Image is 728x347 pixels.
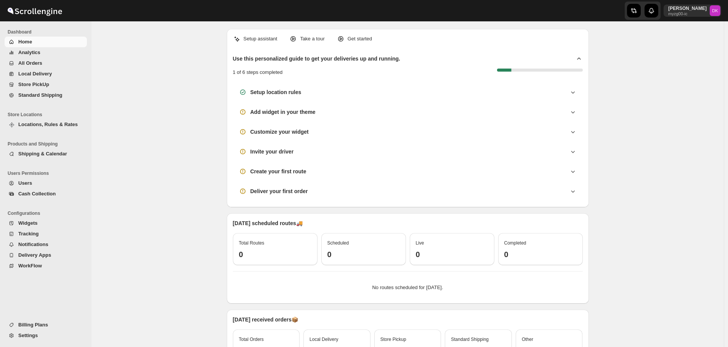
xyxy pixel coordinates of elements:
h3: Customize your widget [250,128,309,136]
span: Home [18,39,32,45]
h3: 0 [239,250,311,259]
button: Analytics [5,47,87,58]
p: [DATE] received orders 📦 [233,316,583,323]
span: Settings [18,333,38,338]
span: Local Delivery [18,71,52,77]
button: Locations, Rules & Rates [5,119,87,130]
h3: Add widget in your theme [250,108,316,116]
button: All Orders [5,58,87,69]
span: Store Pickup [380,337,406,342]
span: Standard Shipping [451,337,489,342]
span: Live [416,240,424,246]
span: Store Locations [8,112,88,118]
h3: Create your first route [250,168,306,175]
span: Total Orders [239,337,264,342]
h3: 0 [327,250,400,259]
span: Local Delivery [309,337,338,342]
span: Shipping & Calendar [18,151,67,157]
button: Tracking [5,229,87,239]
p: 1 of 6 steps completed [233,69,283,76]
button: Billing Plans [5,320,87,330]
span: Users Permissions [8,170,88,176]
button: WorkFlow [5,261,87,271]
span: Total Routes [239,240,265,246]
span: Dashboard [8,29,88,35]
p: myzg00-ic [668,11,707,16]
img: ScrollEngine [6,1,63,20]
span: Widgets [18,220,37,226]
button: User menu [664,5,721,17]
span: Products and Shipping [8,141,88,147]
button: Users [5,178,87,189]
p: Get started [348,35,372,43]
span: David Kim [710,5,720,16]
text: DK [712,8,718,13]
span: Configurations [8,210,88,216]
span: Users [18,180,32,186]
h3: Deliver your first order [250,187,308,195]
p: Setup assistant [244,35,277,43]
span: Scheduled [327,240,349,246]
h3: 0 [416,250,488,259]
p: [PERSON_NAME] [668,5,707,11]
span: Cash Collection [18,191,56,197]
button: Widgets [5,218,87,229]
span: Billing Plans [18,322,48,328]
h3: Setup location rules [250,88,301,96]
span: Completed [504,240,526,246]
button: Shipping & Calendar [5,149,87,159]
button: Delivery Apps [5,250,87,261]
span: Tracking [18,231,38,237]
span: All Orders [18,60,42,66]
span: Standard Shipping [18,92,63,98]
button: Notifications [5,239,87,250]
h3: 0 [504,250,577,259]
span: Delivery Apps [18,252,51,258]
p: No routes scheduled for [DATE]. [239,284,577,291]
button: Cash Collection [5,189,87,199]
p: Take a tour [300,35,324,43]
span: Other [522,337,533,342]
p: [DATE] scheduled routes 🚚 [233,219,583,227]
span: Store PickUp [18,82,49,87]
span: Analytics [18,50,40,55]
h3: Invite your driver [250,148,294,155]
span: WorkFlow [18,263,42,269]
span: Notifications [18,241,48,247]
button: Settings [5,330,87,341]
h2: Use this personalized guide to get your deliveries up and running. [233,55,401,62]
span: Locations, Rules & Rates [18,122,78,127]
button: Home [5,37,87,47]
